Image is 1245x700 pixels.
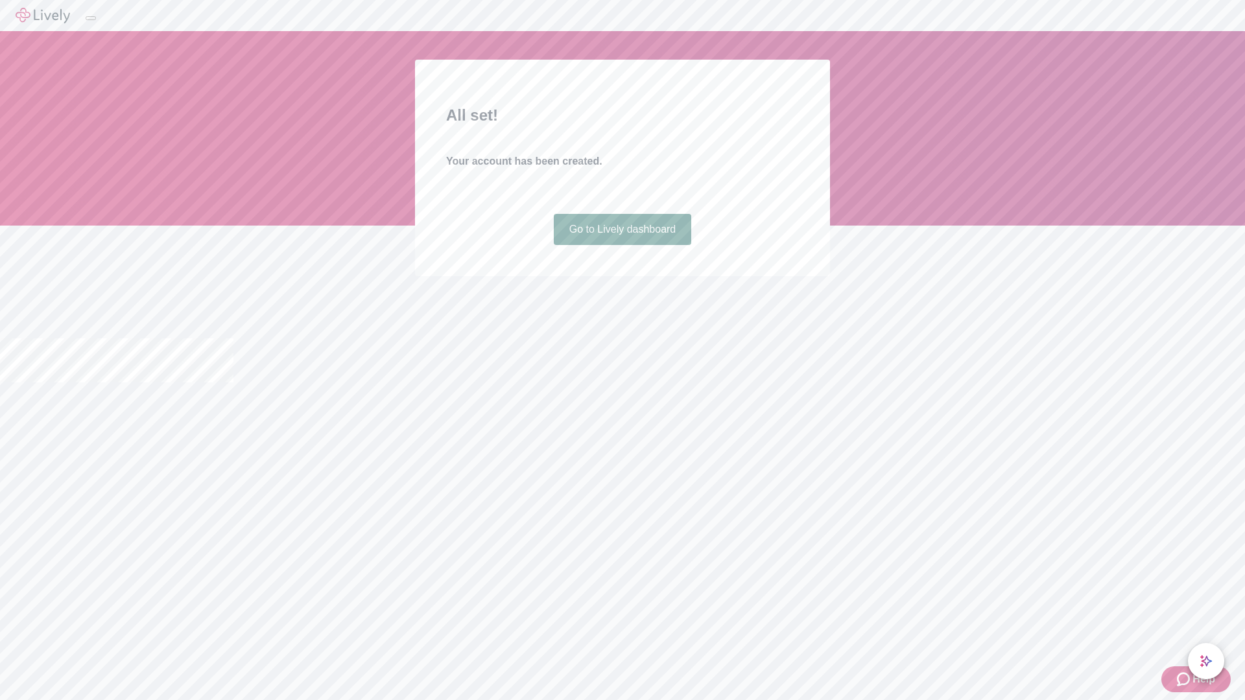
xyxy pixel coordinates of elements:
[1177,671,1192,687] svg: Zendesk support icon
[1192,671,1215,687] span: Help
[446,154,799,169] h4: Your account has been created.
[554,214,692,245] a: Go to Lively dashboard
[1200,655,1213,668] svg: Lively AI Assistant
[1188,643,1224,679] button: chat
[1161,666,1231,692] button: Zendesk support iconHelp
[86,16,96,20] button: Log out
[446,104,799,127] h2: All set!
[16,8,70,23] img: Lively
